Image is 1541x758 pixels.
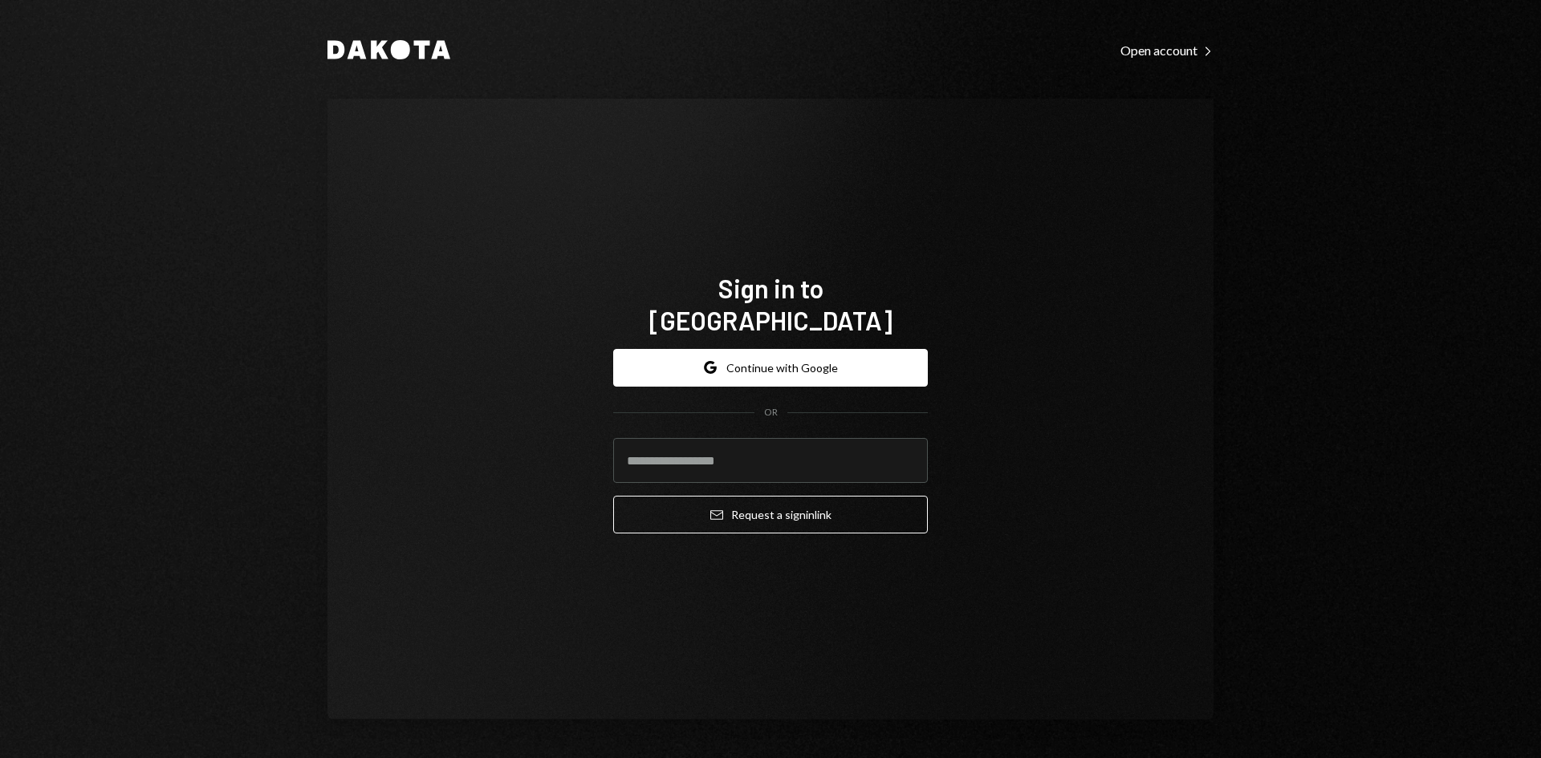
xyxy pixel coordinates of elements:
h1: Sign in to [GEOGRAPHIC_DATA] [613,272,928,336]
button: Continue with Google [613,349,928,387]
div: OR [764,406,778,420]
div: Open account [1120,43,1214,59]
button: Request a signinlink [613,496,928,533]
a: Open account [1120,41,1214,59]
